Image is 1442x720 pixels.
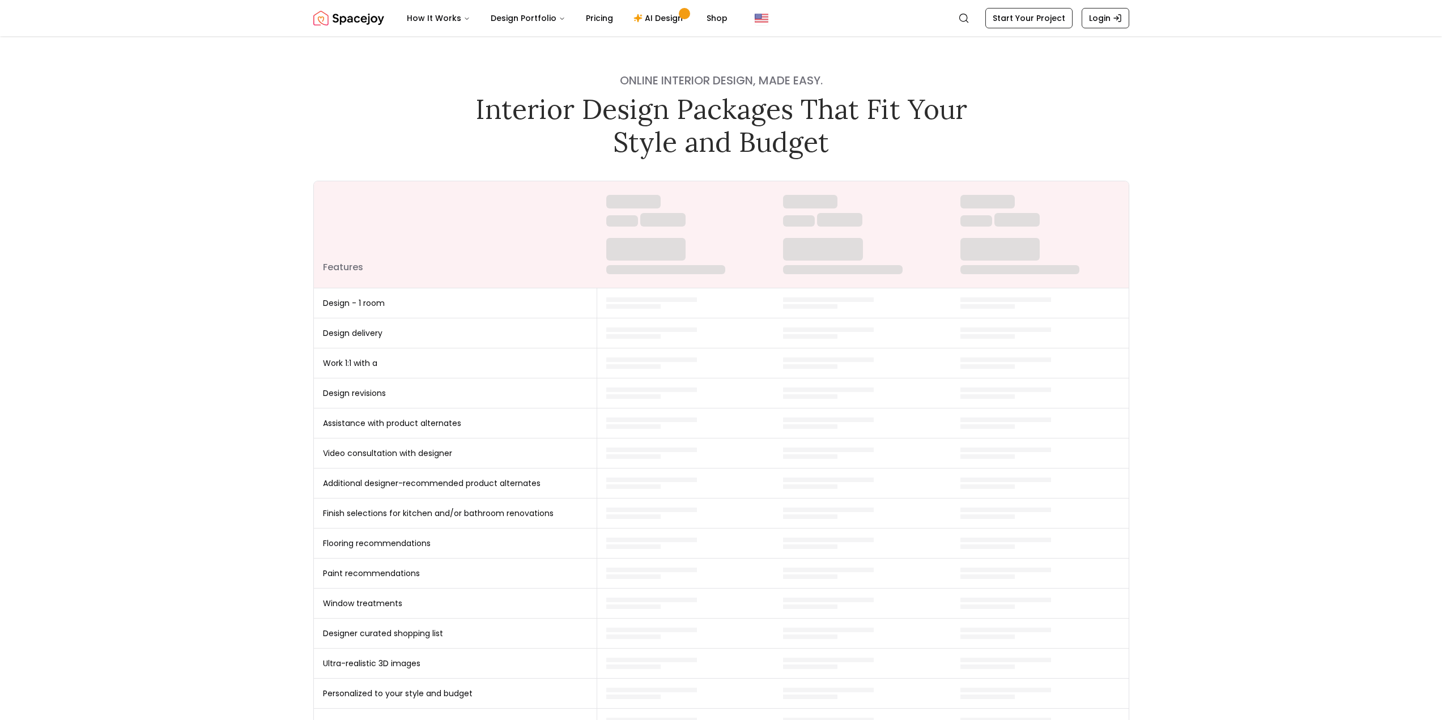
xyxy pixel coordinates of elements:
h4: Online interior design, made easy. [467,73,975,88]
a: Start Your Project [985,8,1073,28]
button: How It Works [398,7,479,29]
td: Ultra-realistic 3D images [314,649,597,679]
td: Design - 1 room [314,288,597,318]
td: Work 1:1 with a [314,348,597,378]
img: United States [755,11,768,25]
a: Spacejoy [313,7,384,29]
button: Design Portfolio [482,7,575,29]
td: Design delivery [314,318,597,348]
th: Features [314,181,597,288]
a: Login [1082,8,1129,28]
a: AI Design [624,7,695,29]
td: Design revisions [314,378,597,408]
td: Window treatments [314,589,597,619]
a: Pricing [577,7,622,29]
td: Flooring recommendations [314,529,597,559]
td: Finish selections for kitchen and/or bathroom renovations [314,499,597,529]
td: Assistance with product alternates [314,408,597,438]
img: Spacejoy Logo [313,7,384,29]
h1: Interior Design Packages That Fit Your Style and Budget [467,93,975,158]
td: Designer curated shopping list [314,619,597,649]
a: Shop [697,7,737,29]
td: Video consultation with designer [314,438,597,468]
td: Personalized to your style and budget [314,679,597,709]
td: Paint recommendations [314,559,597,589]
td: Additional designer-recommended product alternates [314,468,597,499]
nav: Main [398,7,737,29]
